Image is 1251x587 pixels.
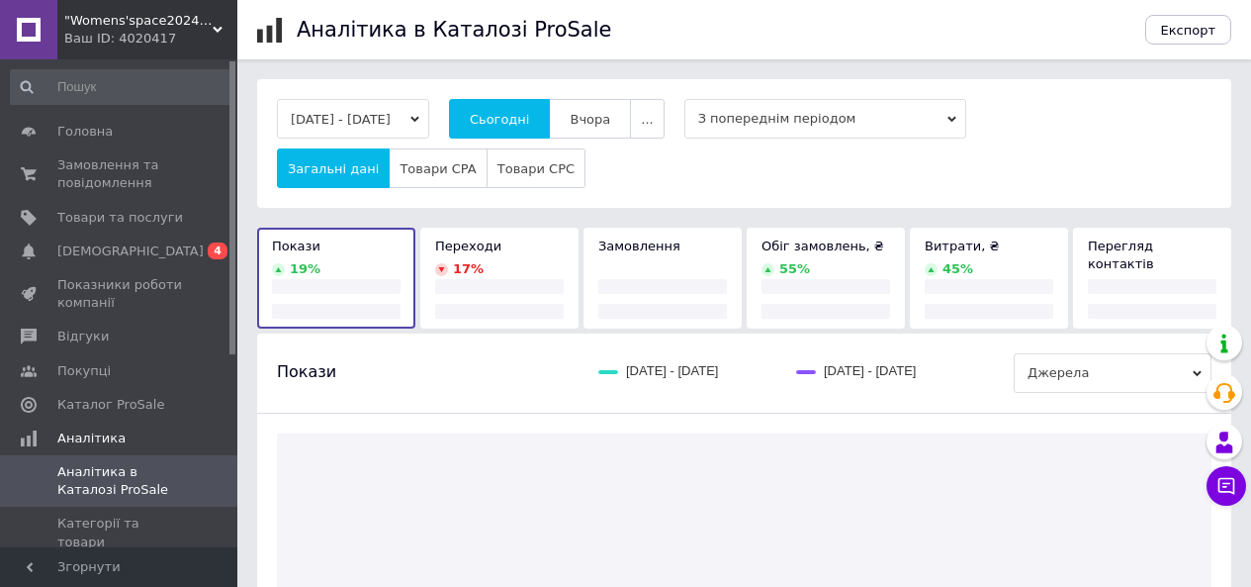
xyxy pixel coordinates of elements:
div: Ваш ID: 4020417 [64,30,237,48]
span: 17 % [453,261,484,276]
span: Перегляд контактів [1088,239,1154,271]
span: Покази [272,239,320,253]
span: 55 % [779,261,810,276]
span: Товари CPA [400,161,476,176]
span: Головна [57,123,113,141]
span: Покупці [57,362,111,380]
span: Аналітика [57,430,126,447]
span: Сьогодні [470,112,530,127]
button: Загальні дані [277,148,390,188]
button: Експорт [1145,15,1232,45]
span: Експорт [1161,23,1216,38]
span: 4 [208,243,227,259]
span: Відгуки [57,328,109,345]
span: Товари CPC [497,161,575,176]
button: Вчора [549,99,631,139]
button: Сьогодні [449,99,551,139]
span: Категорії та товари [57,515,183,550]
span: [DEMOGRAPHIC_DATA] [57,243,204,260]
button: Товари CPA [389,148,487,188]
span: Товари та послуги [57,209,183,227]
span: Переходи [435,239,501,253]
span: 19 % [290,261,320,276]
span: Замовлення та повідомлення [57,156,183,192]
span: Показники роботи компанії [57,276,183,312]
span: Аналітика в Каталозі ProSale [57,463,183,499]
span: 45 % [942,261,973,276]
span: Каталог ProSale [57,396,164,414]
span: Витрати, ₴ [925,239,1000,253]
span: Замовлення [598,239,680,253]
span: Загальні дані [288,161,379,176]
span: ... [641,112,653,127]
button: [DATE] - [DATE] [277,99,429,139]
span: З попереднім періодом [684,99,966,139]
span: Покази [277,361,336,383]
h1: Аналітика в Каталозі ProSale [297,18,611,42]
span: Вчора [570,112,610,127]
button: Чат з покупцем [1206,466,1246,506]
span: Обіг замовлень, ₴ [761,239,884,253]
span: "Womens'space2024" — Дівочий простір: одяг та товари для дому [64,12,213,30]
button: Товари CPC [487,148,585,188]
span: Джерела [1014,353,1211,393]
button: ... [630,99,664,139]
input: Пошук [10,69,233,105]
